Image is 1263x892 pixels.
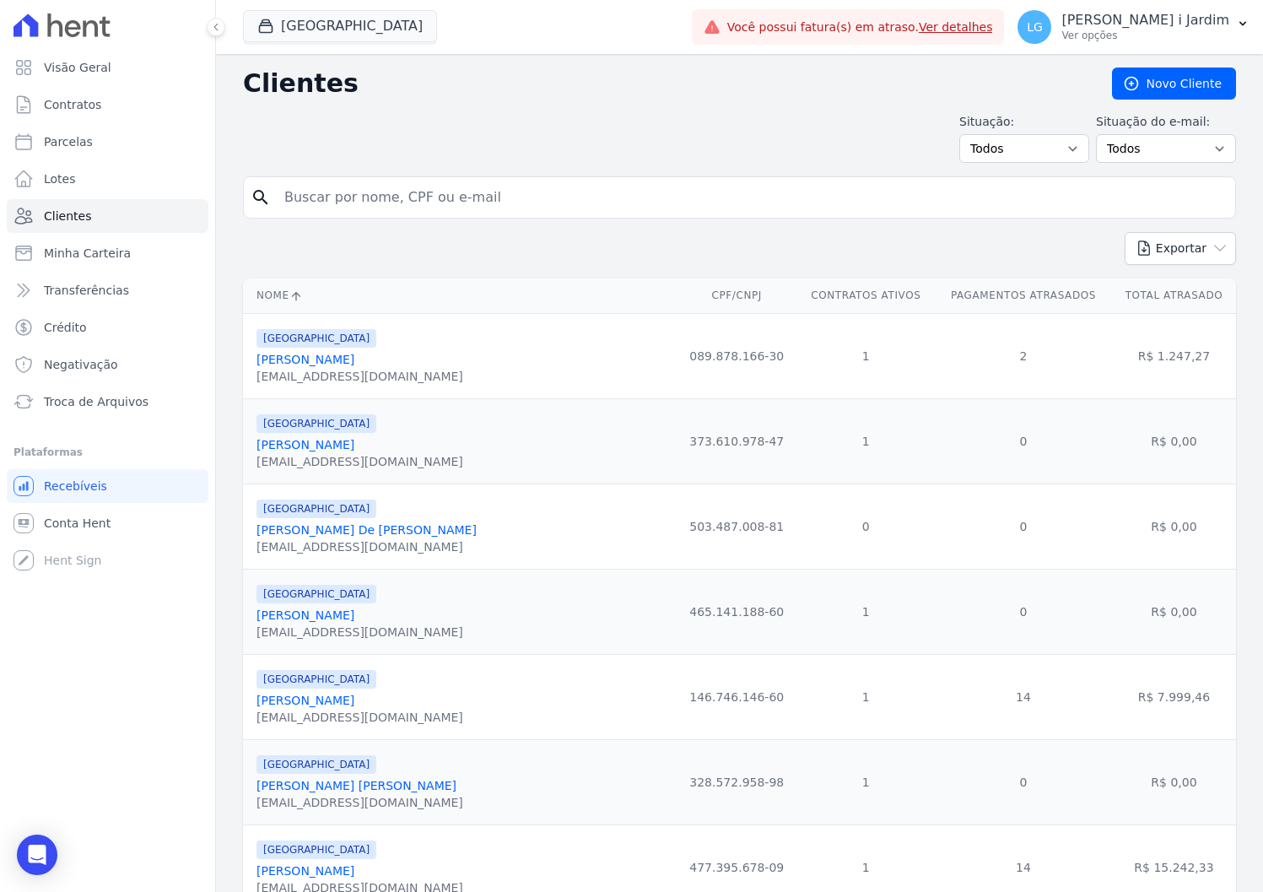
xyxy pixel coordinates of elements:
button: Exportar [1125,232,1236,265]
label: Situação do e-mail: [1096,113,1236,131]
button: LG [PERSON_NAME] i Jardim Ver opções [1004,3,1263,51]
a: [PERSON_NAME] De [PERSON_NAME] [256,523,477,537]
th: Contratos Ativos [797,278,935,313]
a: Transferências [7,273,208,307]
span: Minha Carteira [44,245,131,262]
td: 1 [797,654,935,739]
a: Conta Hent [7,506,208,540]
a: [PERSON_NAME] [PERSON_NAME] [256,779,456,792]
td: 0 [935,484,1112,569]
a: [PERSON_NAME] [256,608,354,622]
td: 089.878.166-30 [677,313,797,398]
p: [PERSON_NAME] i Jardim [1061,12,1229,29]
a: Negativação [7,348,208,381]
span: Parcelas [44,133,93,150]
div: [EMAIL_ADDRESS][DOMAIN_NAME] [256,709,463,726]
a: [PERSON_NAME] [256,694,354,707]
div: Plataformas [13,442,202,462]
a: Crédito [7,311,208,344]
input: Buscar por nome, CPF ou e-mail [274,181,1228,214]
td: 0 [797,484,935,569]
td: R$ 0,00 [1112,398,1236,484]
span: Visão Geral [44,59,111,76]
div: Open Intercom Messenger [17,835,57,875]
td: 2 [935,313,1112,398]
td: 328.572.958-98 [677,739,797,824]
label: Situação: [959,113,1089,131]
td: R$ 0,00 [1112,739,1236,824]
span: LG [1027,21,1043,33]
a: Visão Geral [7,51,208,84]
td: 1 [797,569,935,654]
td: R$ 0,00 [1112,569,1236,654]
span: [GEOGRAPHIC_DATA] [256,585,376,603]
span: [GEOGRAPHIC_DATA] [256,500,376,518]
a: Contratos [7,88,208,122]
button: [GEOGRAPHIC_DATA] [243,10,437,42]
span: Negativação [44,356,118,373]
td: 465.141.188-60 [677,569,797,654]
a: Troca de Arquivos [7,385,208,419]
td: R$ 7.999,46 [1112,654,1236,739]
div: [EMAIL_ADDRESS][DOMAIN_NAME] [256,624,463,641]
td: R$ 0,00 [1112,484,1236,569]
td: R$ 1.247,27 [1112,313,1236,398]
a: [PERSON_NAME] [256,438,354,451]
td: 146.746.146-60 [677,654,797,739]
th: Total Atrasado [1112,278,1236,313]
a: [PERSON_NAME] [256,353,354,366]
span: Você possui fatura(s) em atraso. [727,19,993,36]
a: Ver detalhes [919,20,993,34]
div: [EMAIL_ADDRESS][DOMAIN_NAME] [256,794,463,811]
span: [GEOGRAPHIC_DATA] [256,414,376,433]
td: 1 [797,313,935,398]
a: Clientes [7,199,208,233]
p: Ver opções [1061,29,1229,42]
a: Minha Carteira [7,236,208,270]
div: [EMAIL_ADDRESS][DOMAIN_NAME] [256,538,477,555]
a: [PERSON_NAME] [256,864,354,878]
td: 373.610.978-47 [677,398,797,484]
a: Recebíveis [7,469,208,503]
span: Crédito [44,319,87,336]
span: Clientes [44,208,91,224]
th: Pagamentos Atrasados [935,278,1112,313]
span: [GEOGRAPHIC_DATA] [256,755,376,774]
td: 0 [935,398,1112,484]
th: CPF/CNPJ [677,278,797,313]
td: 0 [935,739,1112,824]
a: Novo Cliente [1112,68,1236,100]
span: [GEOGRAPHIC_DATA] [256,329,376,348]
i: search [251,187,271,208]
td: 503.487.008-81 [677,484,797,569]
h2: Clientes [243,68,1085,99]
div: [EMAIL_ADDRESS][DOMAIN_NAME] [256,368,463,385]
span: Transferências [44,282,129,299]
td: 0 [935,569,1112,654]
span: [GEOGRAPHIC_DATA] [256,670,376,689]
td: 1 [797,739,935,824]
a: Lotes [7,162,208,196]
td: 1 [797,398,935,484]
td: 14 [935,654,1112,739]
span: Contratos [44,96,101,113]
th: Nome [243,278,677,313]
span: Recebíveis [44,478,107,495]
span: [GEOGRAPHIC_DATA] [256,841,376,859]
div: [EMAIL_ADDRESS][DOMAIN_NAME] [256,453,463,470]
a: Parcelas [7,125,208,159]
span: Troca de Arquivos [44,393,148,410]
span: Conta Hent [44,515,111,532]
span: Lotes [44,170,76,187]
